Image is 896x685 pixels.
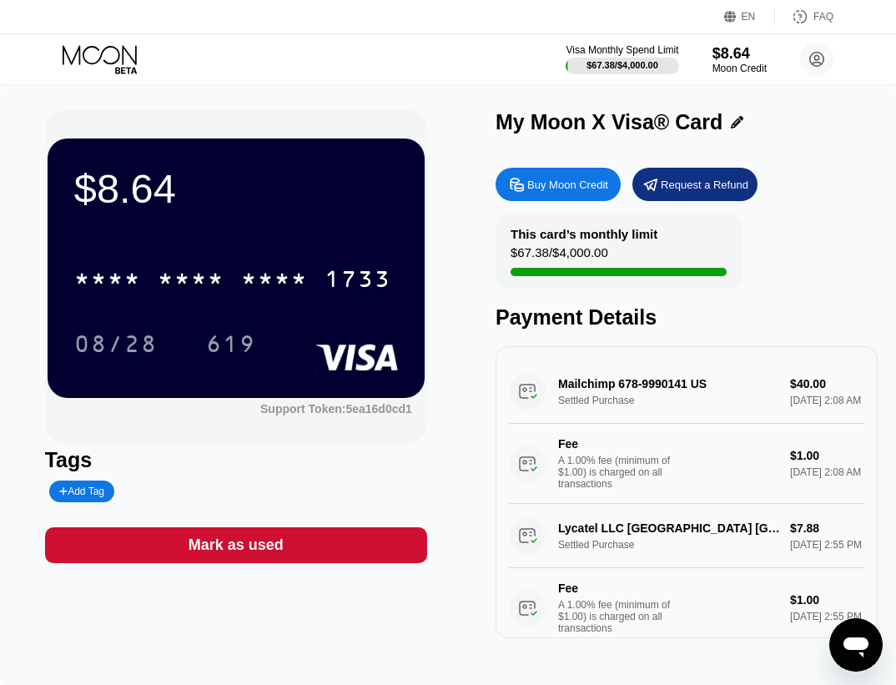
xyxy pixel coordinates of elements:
div: Request a Refund [632,168,758,201]
div: FeeA 1.00% fee (minimum of $1.00) is charged on all transactions$1.00[DATE] 2:55 PM [509,568,864,648]
div: 08/28 [74,333,158,360]
div: A 1.00% fee (minimum of $1.00) is charged on all transactions [558,599,683,634]
div: [DATE] 2:55 PM [790,611,864,622]
div: $8.64Moon Credit [712,45,767,74]
div: A 1.00% fee (minimum of $1.00) is charged on all transactions [558,455,683,490]
div: FAQ [775,8,833,25]
div: $8.64 [712,45,767,63]
div: 1733 [325,268,391,295]
div: Visa Monthly Spend Limit [566,44,678,56]
div: [DATE] 2:08 AM [790,466,864,478]
div: FAQ [813,11,833,23]
div: Mark as used [189,536,284,555]
iframe: Button to launch messaging window [829,618,883,672]
div: $1.00 [790,593,864,607]
div: Fee [558,582,675,595]
div: Add Tag [49,481,114,502]
div: $67.38 / $4,000.00 [511,245,608,268]
div: 08/28 [62,323,170,365]
div: $8.64 [74,165,398,212]
div: Mark as used [45,527,427,563]
div: This card’s monthly limit [511,227,657,241]
div: 619 [194,323,269,365]
div: Add Tag [59,486,104,497]
div: Support Token: 5ea16d0cd1 [260,402,412,416]
div: EN [742,11,756,23]
div: Payment Details [496,305,878,330]
div: My Moon X Visa® Card [496,110,722,134]
div: FeeA 1.00% fee (minimum of $1.00) is charged on all transactions$1.00[DATE] 2:08 AM [509,424,864,504]
div: Visa Monthly Spend Limit$67.38/$4,000.00 [566,44,678,74]
div: Support Token:5ea16d0cd1 [260,402,412,416]
div: Tags [45,448,427,472]
div: Buy Moon Credit [496,168,621,201]
div: $1.00 [790,449,864,462]
div: Fee [558,437,675,451]
div: Request a Refund [661,178,748,192]
div: Buy Moon Credit [527,178,608,192]
div: EN [724,8,775,25]
div: 619 [206,333,256,360]
div: Moon Credit [712,63,767,74]
div: $67.38 / $4,000.00 [586,60,658,70]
